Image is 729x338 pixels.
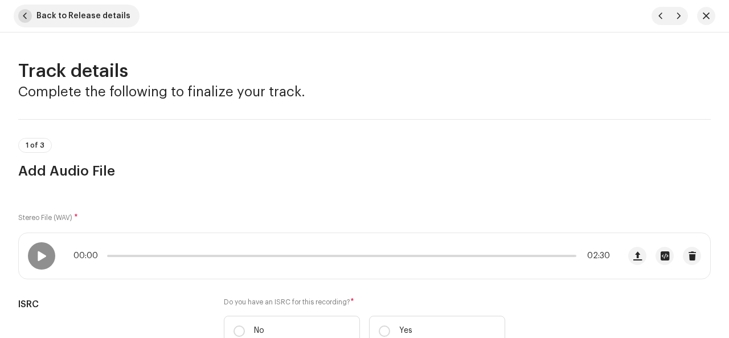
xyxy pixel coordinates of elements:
h2: Track details [18,60,711,83]
h3: Add Audio File [18,162,711,180]
span: 02:30 [581,251,610,260]
label: Do you have an ISRC for this recording? [224,298,505,307]
h3: Complete the following to finalize your track. [18,83,711,101]
p: No [254,325,264,337]
p: Yes [399,325,412,337]
h5: ISRC [18,298,206,311]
